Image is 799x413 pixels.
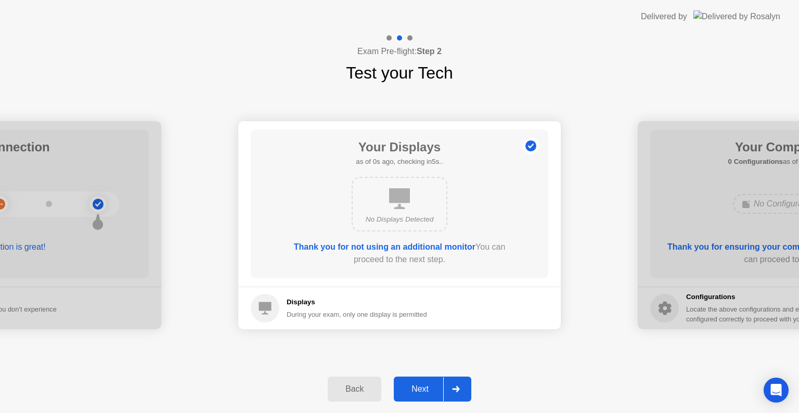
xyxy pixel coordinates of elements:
div: Back [331,384,378,394]
button: Next [394,377,471,402]
h5: Displays [287,297,427,307]
b: Thank you for not using an additional monitor [294,242,475,251]
div: During your exam, only one display is permitted [287,309,427,319]
div: You can proceed to the next step. [280,241,519,266]
h4: Exam Pre-flight: [357,45,442,58]
h1: Your Displays [356,138,443,157]
div: Open Intercom Messenger [764,378,789,403]
button: Back [328,377,381,402]
h1: Test your Tech [346,60,453,85]
div: No Displays Detected [361,214,438,225]
img: Delivered by Rosalyn [693,10,780,22]
div: Delivered by [641,10,687,23]
h5: as of 0s ago, checking in5s.. [356,157,443,167]
b: Step 2 [417,47,442,56]
div: Next [397,384,443,394]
